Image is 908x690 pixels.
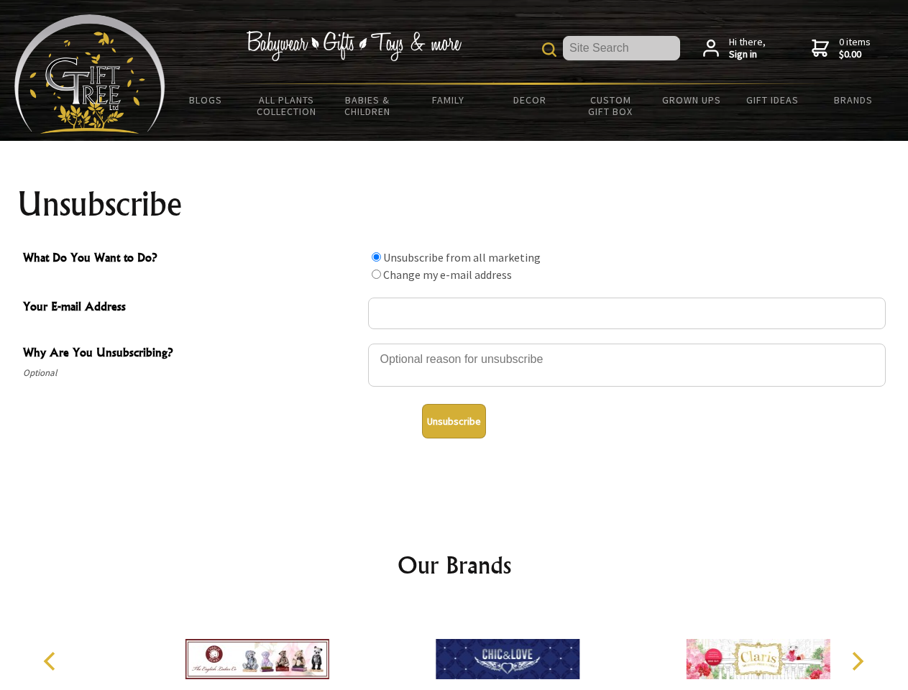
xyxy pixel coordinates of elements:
[651,85,732,115] a: Grown Ups
[839,48,871,61] strong: $0.00
[368,344,886,387] textarea: Why Are You Unsubscribing?
[408,85,490,115] a: Family
[327,85,408,126] a: Babies & Children
[729,36,766,61] span: Hi there,
[563,36,680,60] input: Site Search
[729,48,766,61] strong: Sign in
[29,548,880,582] h2: Our Brands
[703,36,766,61] a: Hi there,Sign in
[14,14,165,134] img: Babyware - Gifts - Toys and more...
[812,36,871,61] a: 0 items$0.00
[165,85,247,115] a: BLOGS
[542,42,556,57] img: product search
[422,404,486,438] button: Unsubscribe
[839,35,871,61] span: 0 items
[372,252,381,262] input: What Do You Want to Do?
[17,187,891,221] h1: Unsubscribe
[732,85,813,115] a: Gift Ideas
[813,85,894,115] a: Brands
[368,298,886,329] input: Your E-mail Address
[36,645,68,677] button: Previous
[383,267,512,282] label: Change my e-mail address
[841,645,873,677] button: Next
[372,270,381,279] input: What Do You Want to Do?
[23,298,361,318] span: Your E-mail Address
[247,85,328,126] a: All Plants Collection
[23,364,361,382] span: Optional
[383,250,541,264] label: Unsubscribe from all marketing
[246,31,462,61] img: Babywear - Gifts - Toys & more
[489,85,570,115] a: Decor
[23,249,361,270] span: What Do You Want to Do?
[570,85,651,126] a: Custom Gift Box
[23,344,361,364] span: Why Are You Unsubscribing?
